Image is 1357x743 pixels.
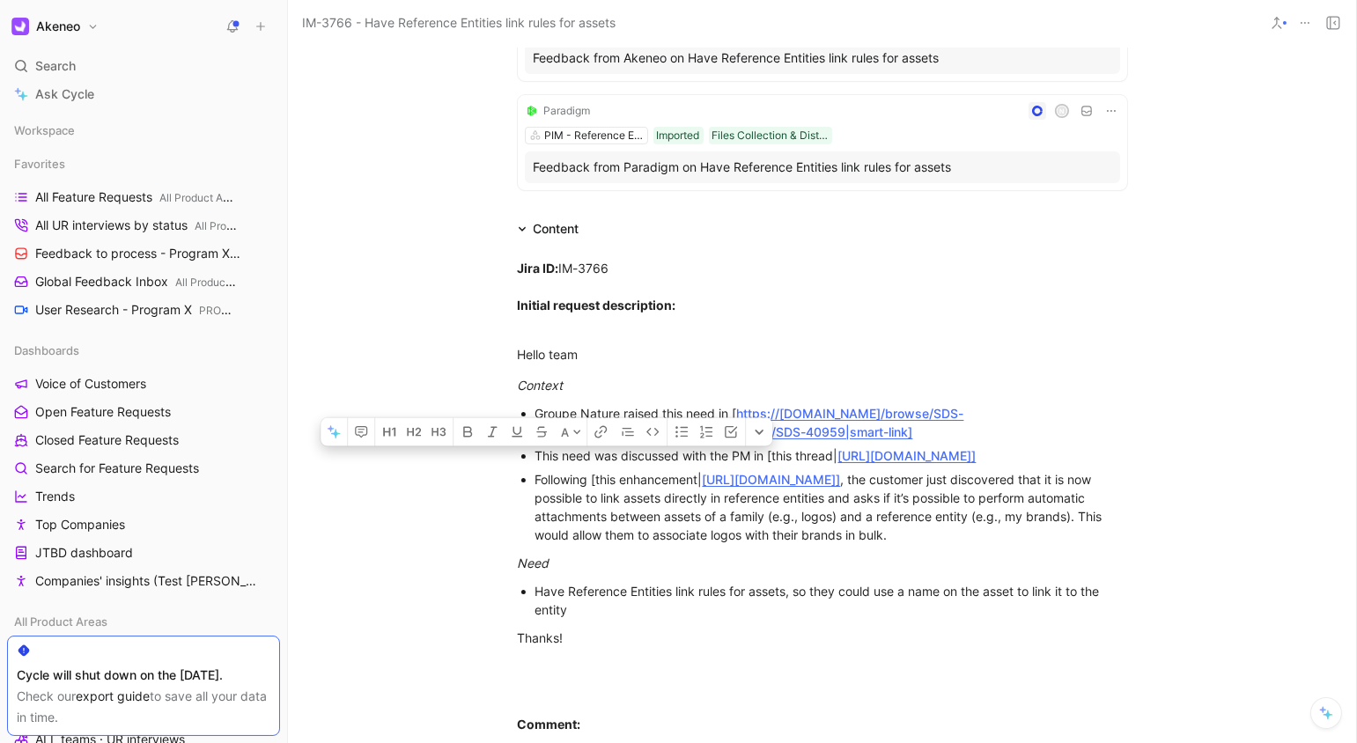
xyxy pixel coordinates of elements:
span: Voice of Customers [35,375,146,393]
a: Companies' insights (Test [PERSON_NAME]) [7,568,280,594]
span: All Feature Requests [35,188,236,207]
span: Closed Feature Requests [35,431,179,449]
div: Favorites [7,151,280,177]
em: Need [518,555,549,570]
div: Feedback from Akeneo on Have Reference Entities link rules for assets [534,48,1111,69]
span: Open Feature Requests [35,403,171,421]
span: Workspace [14,121,75,139]
div: Paradigm [544,102,591,120]
a: All Feature RequestsAll Product Areas [7,184,280,210]
a: [URL][DOMAIN_NAME]] [703,472,841,487]
div: PIM - Reference Entities [544,127,643,144]
span: All Product Areas [195,219,279,232]
span: Global Feedback Inbox [35,273,238,291]
span: Feedback to process - Program X [35,245,243,263]
a: Voice of Customers [7,371,280,397]
div: Cycle will shut down on the [DATE]. [17,665,270,686]
div: Imported [657,127,700,144]
a: https://[DOMAIN_NAME]/browse/SDS-40959|https://[DOMAIN_NAME]/browse/SDS-40959|smart-link] [535,406,964,439]
strong: Initial request description: [518,298,676,313]
span: Dashboards [14,342,79,359]
em: Context [518,378,564,393]
a: Open Feature Requests [7,399,280,425]
a: export guide [76,688,150,703]
a: JTBD dashboard [7,540,280,566]
a: Ask Cycle [7,81,280,107]
a: Closed Feature Requests [7,427,280,453]
div: Dashboards [7,337,280,364]
div: Hello team [518,345,1127,364]
span: Companies' insights (Test [PERSON_NAME]) [35,572,258,590]
span: Favorites [14,155,65,173]
span: Search [35,55,76,77]
div: This need was discussed with the PM in [this thread| [535,446,1127,465]
a: Feedback to process - Program XPROGRAM X [7,240,280,267]
div: Content [534,218,579,239]
div: Have Reference Entities link rules for assets, so they could use a name on the asset to link it t... [535,582,1127,619]
a: [URL][DOMAIN_NAME]] [838,448,977,463]
span: User Research - Program X [35,301,239,320]
span: All UR interviews by status [35,217,240,235]
strong: Jira ID: [518,261,559,276]
img: Akeneo [11,18,29,35]
div: Groupe Nature raised this need in [ [535,404,1127,441]
a: Top Companies [7,511,280,538]
div: Search [7,53,280,79]
span: All Product Areas [159,191,244,204]
div: IM-3766 [518,259,1127,333]
div: Thanks! [518,629,1127,647]
span: All Product Areas [14,613,107,630]
div: Check our to save all your data in time. [17,686,270,728]
div: Content [511,218,586,239]
a: User Research - Program XPROGRAM X [7,297,280,323]
button: AkeneoAkeneo [7,14,103,39]
div: N [1056,106,1067,117]
strong: Comment: [518,717,581,732]
div: Feedback from Paradigm on Have Reference Entities link rules for assets [534,157,1111,178]
a: Global Feedback InboxAll Product Areas [7,269,280,295]
a: Search for Feature Requests [7,455,280,482]
div: DashboardsVoice of CustomersOpen Feature RequestsClosed Feature RequestsSearch for Feature Reques... [7,337,280,594]
span: Search for Feature Requests [35,460,199,477]
span: Trends [35,488,75,505]
a: All UR interviews by statusAll Product Areas [7,212,280,239]
span: Top Companies [35,516,125,533]
h1: Akeneo [36,18,80,34]
span: Ask Cycle [35,84,94,105]
span: All Product Areas [175,276,260,289]
img: logo [525,104,539,118]
div: All Product Areas [7,608,280,635]
span: IM-3766 - Have Reference Entities link rules for assets [302,12,616,33]
span: PROGRAM X [199,304,262,317]
div: Workspace [7,117,280,143]
div: Following [this enhancement| , the customer just discovered that it is now possible to link asset... [535,470,1127,544]
div: Files Collection & Distribution [712,127,829,144]
a: Trends [7,483,280,510]
span: JTBD dashboard [35,544,133,562]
